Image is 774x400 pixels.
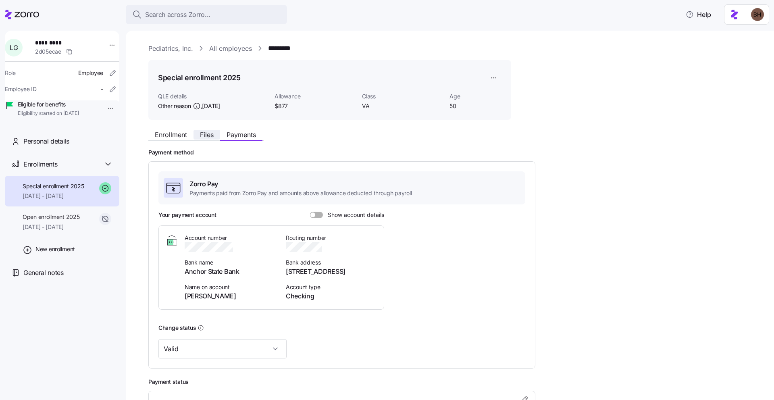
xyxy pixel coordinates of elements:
span: Anchor State Bank [185,267,276,277]
img: c3c218ad70e66eeb89914ccc98a2927c [751,8,764,21]
h3: Your payment account [158,211,216,219]
span: Account type [286,283,377,291]
span: Personal details [23,136,69,146]
h2: Payment method [148,149,763,156]
span: Bank address [286,258,377,267]
span: VA [362,102,443,110]
span: Search across Zorro... [145,10,210,20]
h2: Payment status [148,378,763,386]
span: 50 [449,102,501,110]
span: [DATE] [202,102,220,110]
span: [PERSON_NAME] [185,291,276,301]
span: [STREET_ADDRESS] [286,267,377,277]
span: Age [449,92,501,100]
span: Help [686,10,711,19]
span: [DATE] - [DATE] [23,223,79,231]
span: Bank name [185,258,276,267]
span: Employee [78,69,103,77]
span: New enrollment [35,245,75,253]
span: Name on account [185,283,276,291]
a: All employees [209,44,252,54]
a: Pediatrics, Inc. [148,44,193,54]
span: Enrollment [155,131,187,138]
span: Zorro Pay [189,179,412,189]
span: Role [5,69,16,77]
span: Routing number [286,234,377,242]
h1: Special enrollment 2025 [158,73,241,83]
span: Allowance [275,92,356,100]
span: Payments [227,131,256,138]
span: Eligibility started on [DATE] [18,110,79,117]
span: General notes [23,268,64,278]
span: Special enrollment 2025 [23,182,84,190]
span: $877 [275,102,356,110]
button: Help [679,6,718,23]
span: [DATE] - [DATE] [23,192,84,200]
span: Class [362,92,443,100]
button: Search across Zorro... [126,5,287,24]
h3: Change status [158,324,196,332]
span: Show account details [323,212,384,218]
span: QLE details [158,92,268,100]
span: Payments paid from Zorro Pay and amounts above allowance deducted through payroll [189,189,412,197]
span: Checking [286,291,377,301]
span: Open enrollment 2025 [23,213,79,221]
span: 2d05ecae [35,48,61,56]
span: Account number [185,234,276,242]
span: Files [200,131,214,138]
span: Enrollments [23,159,57,169]
span: Employee ID [5,85,37,93]
span: - [101,85,103,93]
span: Eligible for benefits [18,100,79,108]
span: Other reason , [158,102,220,110]
span: L G [10,44,18,51]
